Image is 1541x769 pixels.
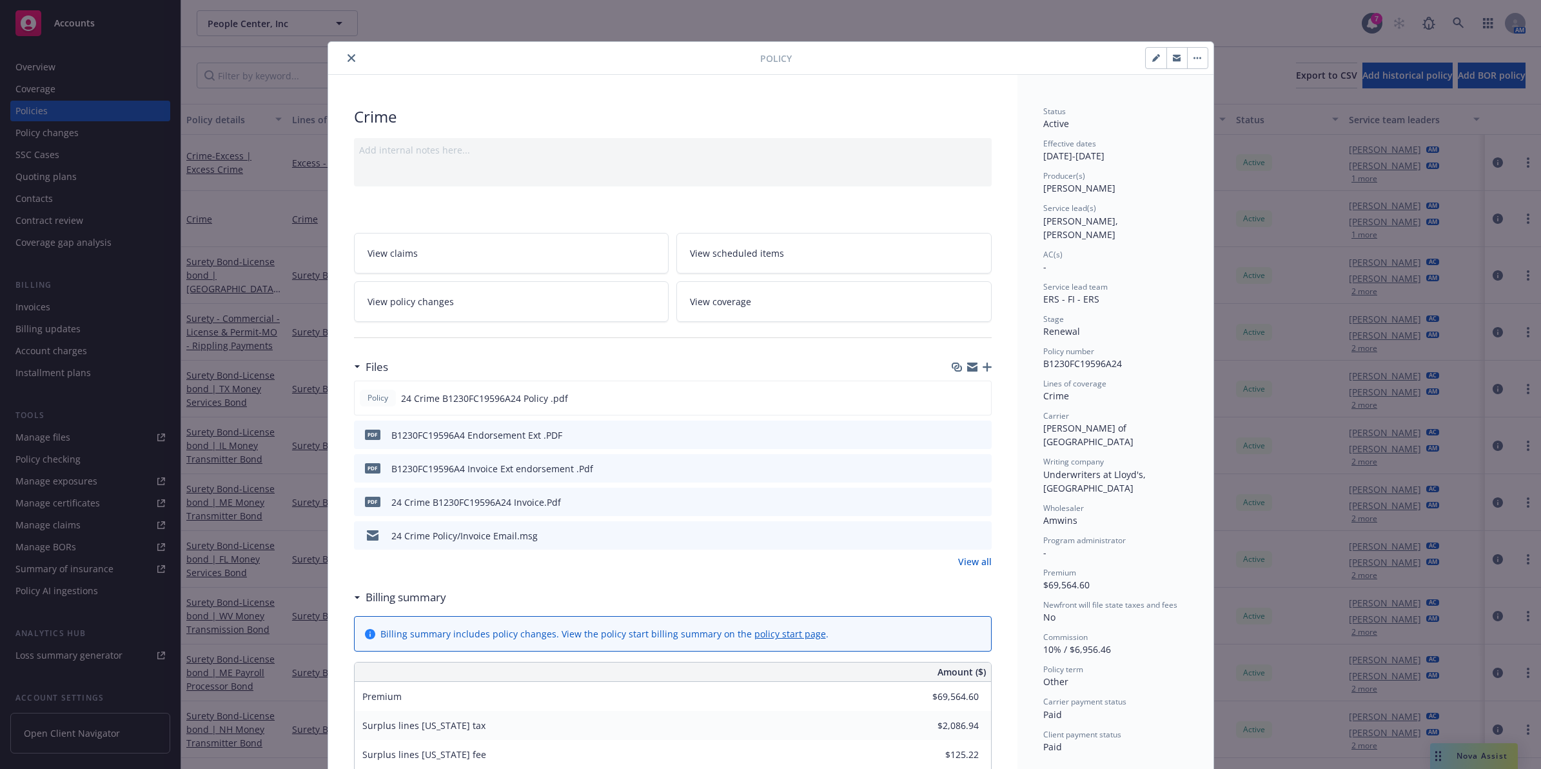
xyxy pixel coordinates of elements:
[1043,675,1068,688] span: Other
[1043,281,1108,292] span: Service lead team
[391,529,538,543] div: 24 Crime Policy/Invoice Email.msg
[1043,261,1046,273] span: -
[354,359,388,375] div: Files
[1043,696,1126,707] span: Carrier payment status
[1043,325,1080,337] span: Renewal
[1043,664,1083,675] span: Policy term
[1043,632,1088,643] span: Commission
[1043,378,1106,389] span: Lines of coverage
[760,52,792,65] span: Policy
[954,428,965,442] button: download file
[1043,410,1069,421] span: Carrier
[366,359,388,375] h3: Files
[391,495,561,509] div: 24 Crime B1230FC19596A24 Invoice.Pdf
[354,589,446,606] div: Billing summary
[362,748,486,761] span: Surplus lines [US_STATE] fee
[1043,456,1104,467] span: Writing company
[1043,117,1069,130] span: Active
[354,233,669,274] a: View claims
[365,463,380,473] span: Pdf
[975,529,986,543] button: preview file
[1043,182,1115,194] span: [PERSON_NAME]
[690,295,751,308] span: View coverage
[974,392,986,405] button: preview file
[1043,514,1077,526] span: Amwins
[1043,708,1062,721] span: Paid
[1043,346,1094,357] span: Policy number
[975,462,986,475] button: preview file
[1043,546,1046,559] span: -
[903,716,986,735] input: 0.00
[1043,611,1055,623] span: No
[368,246,418,260] span: View claims
[937,665,986,679] span: Amount ($)
[1043,729,1121,740] span: Client payment status
[954,529,965,543] button: download file
[1043,314,1064,325] span: Stage
[365,497,380,506] span: Pdf
[365,392,391,404] span: Policy
[954,462,965,475] button: download file
[676,281,992,322] a: View coverage
[1043,503,1084,514] span: Wholesaler
[366,589,446,606] h3: Billing summary
[380,627,829,641] div: Billing summary includes policy changes. View the policy start billing summary on the .
[754,628,826,640] a: policy start page
[1043,215,1121,241] span: [PERSON_NAME], [PERSON_NAME]
[1043,468,1148,494] span: Underwriters at Lloyd's, [GEOGRAPHIC_DATA]
[401,392,568,405] span: 24 Crime B1230FC19596A24 Policy .pdf
[975,495,986,509] button: preview file
[391,462,593,475] div: B1230FC19596A4 Invoice Ext endorsement .Pdf
[975,428,986,442] button: preview file
[1043,293,1099,305] span: ERS - FI - ERS
[362,719,486,732] span: Surplus lines [US_STATE] tax
[354,281,669,322] a: View policy changes
[954,495,965,509] button: download file
[354,106,992,128] div: Crime
[368,295,454,308] span: View policy changes
[1043,203,1096,214] span: Service lead(s)
[391,428,562,442] div: B1230FC19596A4 Endorsement Ext .PDF
[1043,106,1066,117] span: Status
[690,246,784,260] span: View scheduled items
[1043,422,1134,448] span: [PERSON_NAME] of [GEOGRAPHIC_DATA]
[1043,579,1090,591] span: $69,564.60
[365,430,380,439] span: PDF
[1043,535,1126,546] span: Program administrator
[1043,599,1177,610] span: Newfront will file state taxes and fees
[676,233,992,274] a: View scheduled items
[359,143,986,157] div: Add internal notes here...
[1043,138,1096,149] span: Effective dates
[1043,249,1063,260] span: AC(s)
[903,687,986,706] input: 0.00
[1043,567,1076,578] span: Premium
[1043,389,1188,403] div: Crime
[1043,643,1111,655] span: 10% / $6,956.46
[1043,138,1188,163] div: [DATE] - [DATE]
[1043,170,1085,181] span: Producer(s)
[903,745,986,764] input: 0.00
[362,690,402,703] span: Premium
[1043,741,1062,753] span: Paid
[958,555,992,568] a: View all
[954,392,964,405] button: download file
[1043,357,1122,370] span: B1230FC19596A24
[344,50,359,66] button: close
